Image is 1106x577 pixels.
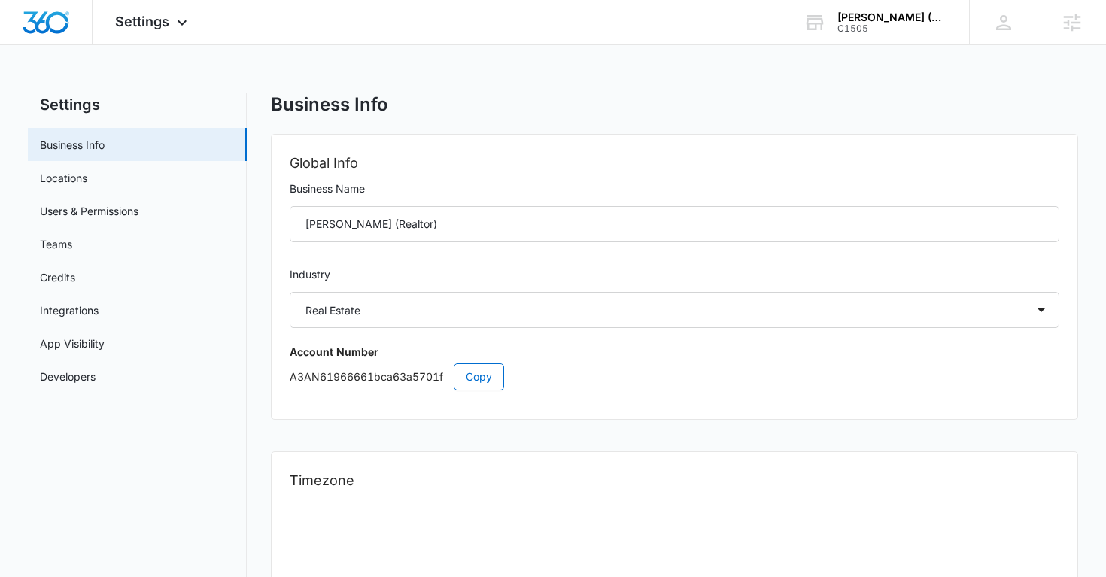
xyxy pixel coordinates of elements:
[40,336,105,351] a: App Visibility
[837,23,947,34] div: account id
[290,363,1060,390] p: A3AN61966661bca63a5701f
[40,203,138,219] a: Users & Permissions
[290,153,1060,174] h2: Global Info
[40,369,96,384] a: Developers
[115,14,169,29] span: Settings
[290,181,1060,197] label: Business Name
[290,266,1060,283] label: Industry
[290,470,1060,491] h2: Timezone
[271,93,388,116] h1: Business Info
[40,137,105,153] a: Business Info
[454,363,504,390] button: Copy
[28,93,247,116] h2: Settings
[40,302,99,318] a: Integrations
[40,170,87,186] a: Locations
[837,11,947,23] div: account name
[40,236,72,252] a: Teams
[466,369,492,385] span: Copy
[290,345,378,358] strong: Account Number
[40,269,75,285] a: Credits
